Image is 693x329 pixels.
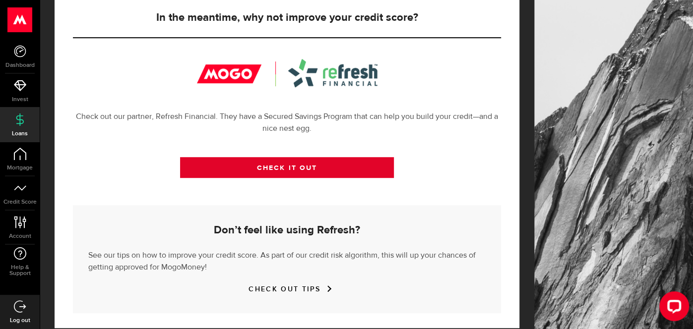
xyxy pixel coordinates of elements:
[180,157,394,178] a: CHECK IT OUT
[88,247,486,274] p: See our tips on how to improve your credit score. As part of our credit risk algorithm, this will...
[73,12,501,24] h5: In the meantime, why not improve your credit score?
[73,111,501,135] p: Check out our partner, Refresh Financial. They have a Secured Savings Program that can help you b...
[651,287,693,329] iframe: LiveChat chat widget
[88,224,486,236] h5: Don’t feel like using Refresh?
[249,285,325,293] a: CHECK OUT TIPS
